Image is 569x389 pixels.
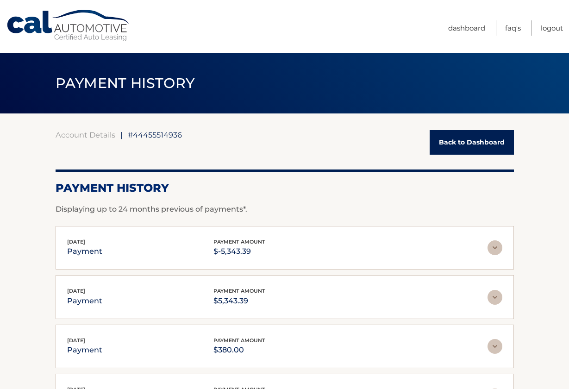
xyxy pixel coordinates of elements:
span: payment amount [213,337,265,344]
p: payment [67,344,102,357]
span: [DATE] [67,238,85,245]
img: accordion-rest.svg [488,240,502,255]
span: payment amount [213,288,265,294]
span: #44455514936 [128,130,182,139]
span: [DATE] [67,288,85,294]
img: accordion-rest.svg [488,290,502,305]
a: Logout [541,20,563,36]
p: Displaying up to 24 months previous of payments*. [56,204,514,215]
span: payment amount [213,238,265,245]
a: Account Details [56,130,115,139]
img: accordion-rest.svg [488,339,502,354]
span: | [120,130,123,139]
p: payment [67,295,102,307]
span: [DATE] [67,337,85,344]
p: payment [67,245,102,258]
p: $380.00 [213,344,265,357]
a: Dashboard [448,20,485,36]
span: PAYMENT HISTORY [56,75,195,92]
a: Cal Automotive [6,9,131,42]
p: $-5,343.39 [213,245,265,258]
a: Back to Dashboard [430,130,514,155]
a: FAQ's [505,20,521,36]
p: $5,343.39 [213,295,265,307]
h2: Payment History [56,181,514,195]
